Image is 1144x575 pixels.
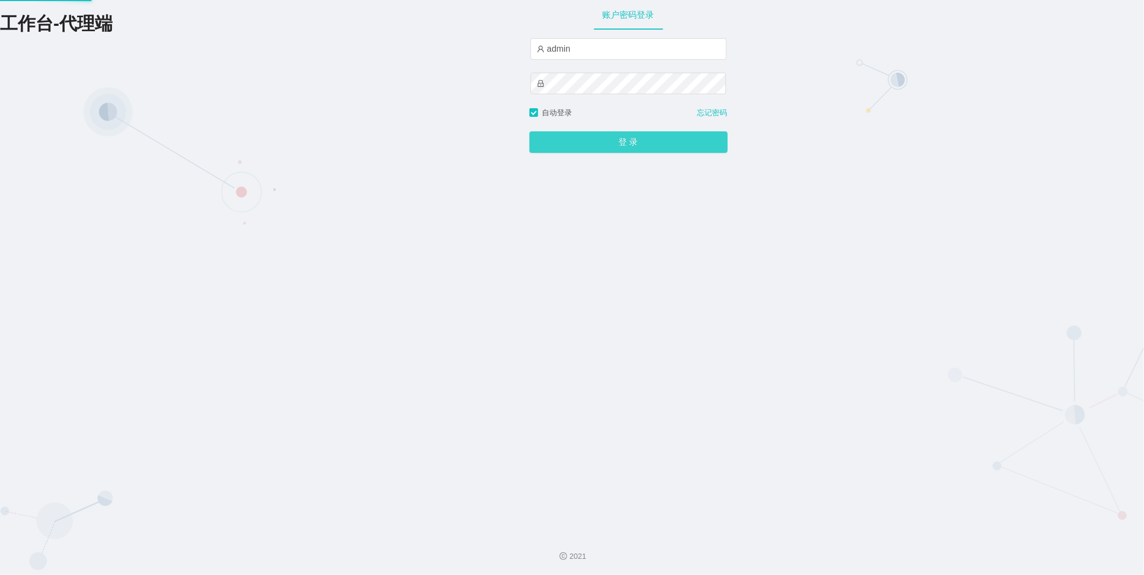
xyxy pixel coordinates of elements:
button: 登 录 [529,131,728,153]
input: 请输入 [531,38,727,60]
a: 忘记密码 [697,107,728,118]
i: 图标： 锁 [537,80,545,87]
font: 2021 [569,552,586,560]
i: 图标： 用户 [537,45,545,53]
i: 图标： 版权所有 [560,552,567,560]
span: 自动登录 [538,108,577,117]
